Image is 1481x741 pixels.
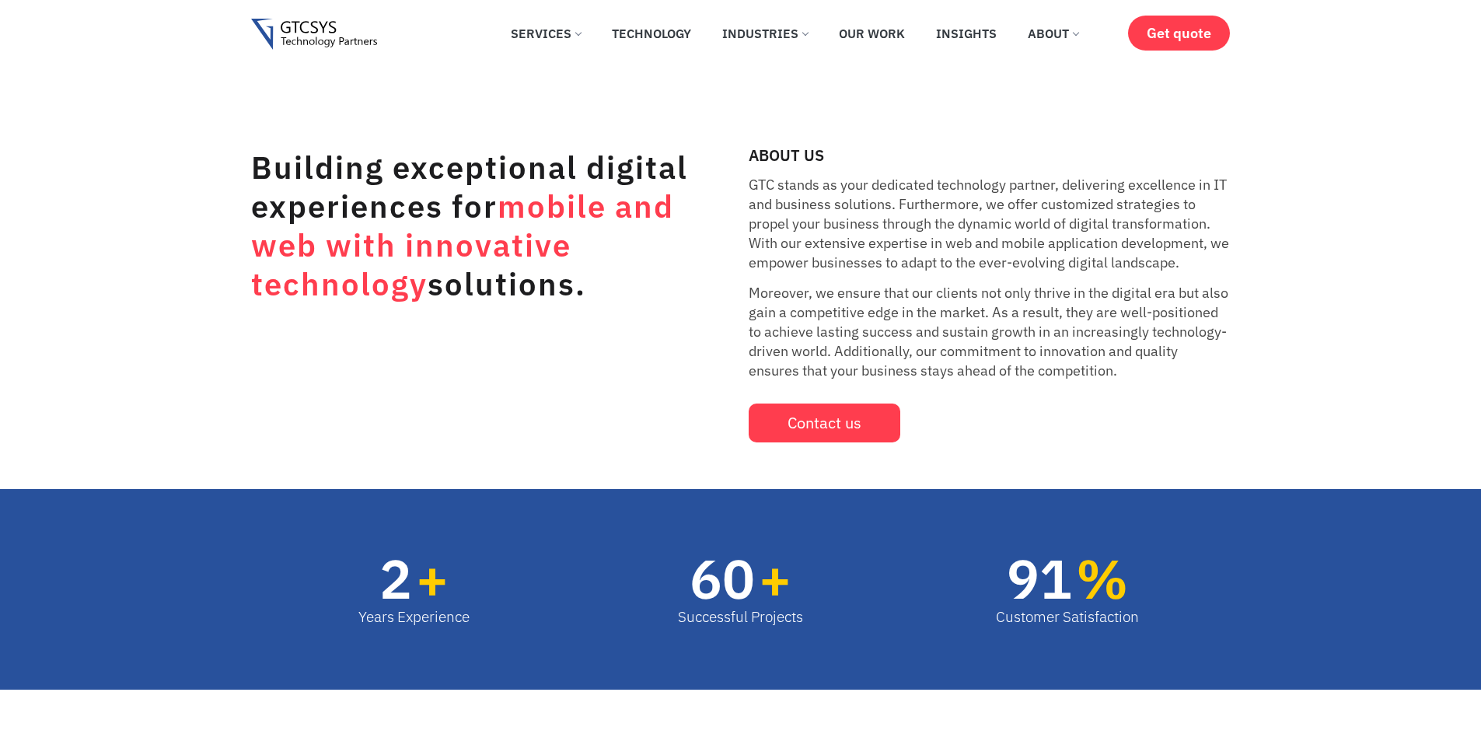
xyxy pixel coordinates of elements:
span: 60 [690,551,755,606]
a: Insights [924,16,1008,51]
h1: Building exceptional digital experiences for solutions. [251,148,694,303]
a: Contact us [749,404,900,442]
a: About [1016,16,1090,51]
span: 2 [379,551,412,606]
a: Services [499,16,592,51]
h2: ABOUT US [749,148,1231,163]
span: + [759,551,803,606]
span: mobile and web with innovative technology [251,186,674,304]
a: Get quote [1128,16,1230,51]
span: 91 [1007,551,1072,606]
span: Get quote [1147,25,1211,41]
span: % [1076,551,1139,606]
a: Technology [600,16,703,51]
p: Moreover, we ensure that our clients not only thrive in the digital era but also gain a competiti... [749,283,1231,380]
p: GTC stands as your dedicated technology partner, delivering excellence in IT and business solutio... [749,175,1231,272]
a: Industries [711,16,819,51]
div: Years Experience [358,606,470,628]
span: + [416,551,470,606]
span: Contact us [788,415,861,431]
div: Successful Projects [678,606,803,628]
a: Our Work [827,16,917,51]
div: Customer Satisfaction [996,606,1139,628]
img: Gtcsys logo [251,19,378,51]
